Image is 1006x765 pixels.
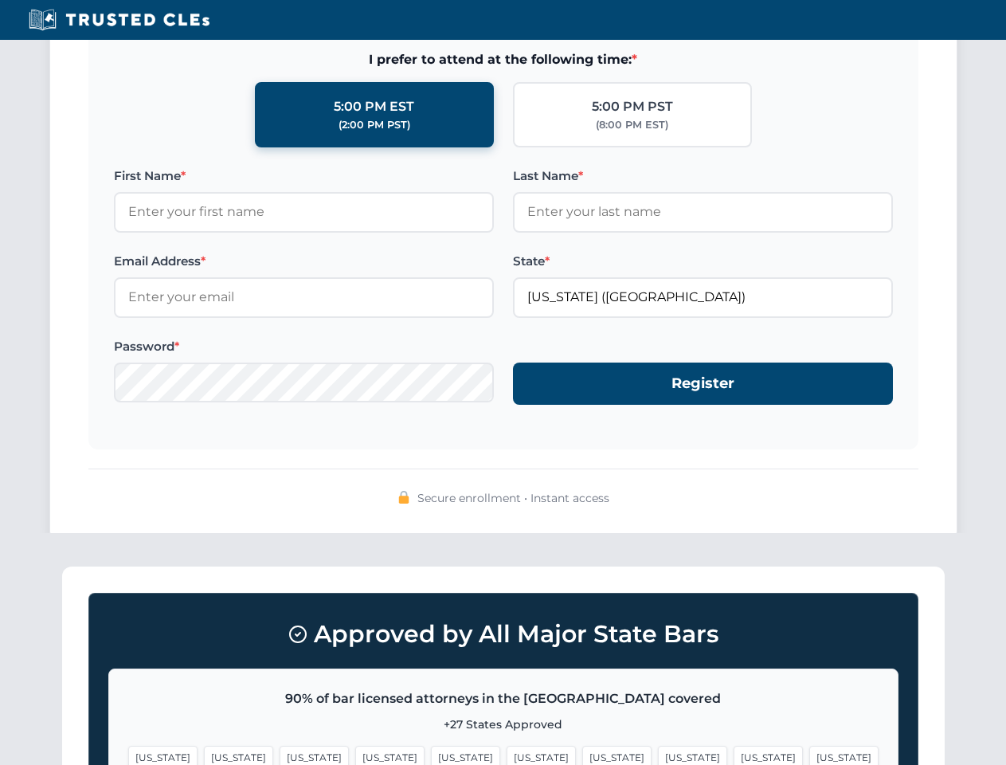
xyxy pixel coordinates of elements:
[114,252,494,271] label: Email Address
[513,167,893,186] label: Last Name
[397,491,410,504] img: 🔒
[513,252,893,271] label: State
[24,8,214,32] img: Trusted CLEs
[596,117,668,133] div: (8:00 PM EST)
[339,117,410,133] div: (2:00 PM PST)
[513,277,893,317] input: Florida (FL)
[128,716,879,733] p: +27 States Approved
[417,489,609,507] span: Secure enrollment • Instant access
[592,96,673,117] div: 5:00 PM PST
[108,613,898,656] h3: Approved by All Major State Bars
[114,192,494,232] input: Enter your first name
[334,96,414,117] div: 5:00 PM EST
[114,337,494,356] label: Password
[114,167,494,186] label: First Name
[513,363,893,405] button: Register
[114,49,893,70] span: I prefer to attend at the following time:
[128,688,879,709] p: 90% of bar licensed attorneys in the [GEOGRAPHIC_DATA] covered
[513,192,893,232] input: Enter your last name
[114,277,494,317] input: Enter your email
